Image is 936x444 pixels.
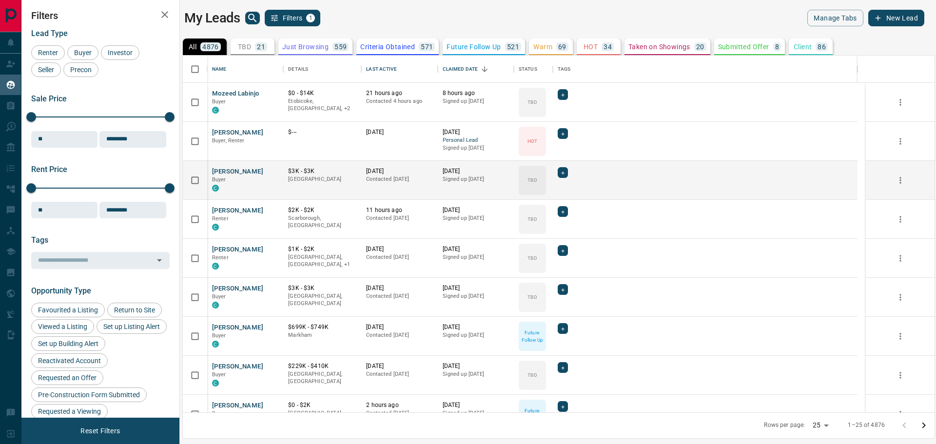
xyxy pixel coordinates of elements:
div: Name [212,56,227,83]
span: Set up Building Alert [35,340,102,347]
p: Signed up [DATE] [443,370,509,378]
p: Taken on Showings [628,43,690,50]
p: TBD [527,215,537,223]
p: $2K - $2K [288,206,356,214]
p: 20 [696,43,704,50]
span: Sale Price [31,94,67,103]
span: + [561,402,565,411]
button: more [893,173,908,188]
p: Signed up [DATE] [443,253,509,261]
div: Name [207,56,283,83]
p: [DATE] [443,206,509,214]
p: [DATE] [366,167,432,175]
button: Sort [478,62,491,76]
span: + [561,285,565,294]
div: Last Active [361,56,437,83]
p: Contacted [DATE] [366,370,432,378]
p: 8 hours ago [443,89,509,97]
p: Signed up [DATE] [443,97,509,105]
p: HOT [584,43,598,50]
span: + [561,129,565,138]
p: 11 hours ago [366,206,432,214]
span: Seller [35,66,58,74]
p: 559 [334,43,347,50]
p: $1K - $2K [288,245,356,253]
button: more [893,329,908,344]
span: Personal Lead [443,136,509,145]
span: + [561,363,565,372]
div: + [558,245,568,256]
div: Claimed Date [443,56,478,83]
span: Renter [212,254,229,261]
div: Tags [558,56,571,83]
div: Details [283,56,361,83]
div: condos.ca [212,263,219,270]
span: Opportunity Type [31,286,91,295]
span: Buyer [212,98,226,105]
div: Tags [553,56,858,83]
span: Tags [31,235,48,245]
p: [GEOGRAPHIC_DATA], [GEOGRAPHIC_DATA] [288,370,356,386]
span: Requested an Offer [35,374,100,382]
p: [DATE] [443,323,509,331]
p: TBD [527,98,537,106]
button: more [893,212,908,227]
div: + [558,362,568,373]
p: Contacted [DATE] [366,292,432,300]
span: Pre-Construction Form Submitted [35,391,143,399]
p: Submitted Offer [718,43,769,50]
span: Precon [67,66,95,74]
p: Markham [288,331,356,339]
p: Vaughan [288,253,356,269]
div: Reactivated Account [31,353,108,368]
span: Buyer [212,410,226,417]
div: Precon [63,62,98,77]
p: Signed up [DATE] [443,331,509,339]
button: more [893,368,908,383]
p: 34 [604,43,612,50]
span: Buyer [71,49,95,57]
div: Details [288,56,308,83]
p: Client [794,43,812,50]
p: [DATE] [443,362,509,370]
span: Buyer [212,176,226,183]
button: [PERSON_NAME] [212,128,263,137]
p: 86 [818,43,826,50]
div: condos.ca [212,302,219,309]
p: [GEOGRAPHIC_DATA] [288,175,356,183]
p: [DATE] [366,245,432,253]
p: Future Follow Up [520,407,545,422]
p: 21 [257,43,265,50]
p: $699K - $749K [288,323,356,331]
button: more [893,251,908,266]
button: Open [153,253,166,267]
span: + [561,246,565,255]
button: [PERSON_NAME] [212,245,263,254]
p: 69 [558,43,566,50]
div: + [558,284,568,295]
div: + [558,323,568,334]
button: Reset Filters [74,423,126,439]
button: Go to next page [914,416,934,435]
button: New Lead [868,10,924,26]
p: [DATE] [443,128,509,136]
span: Lead Type [31,29,68,38]
p: 571 [421,43,433,50]
p: All [189,43,196,50]
p: Contacted [DATE] [366,253,432,261]
div: condos.ca [212,224,219,231]
span: Requested a Viewing [35,407,104,415]
p: Signed up [DATE] [443,175,509,183]
button: Manage Tabs [807,10,863,26]
p: [DATE] [366,323,432,331]
p: Rows per page: [764,421,805,429]
span: Return to Site [111,306,158,314]
p: HOT [527,137,537,145]
p: 8 [775,43,779,50]
p: 4876 [202,43,219,50]
span: Investor [104,49,136,57]
button: more [893,290,908,305]
p: 521 [507,43,519,50]
div: Buyer [67,45,98,60]
div: Status [519,56,537,83]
